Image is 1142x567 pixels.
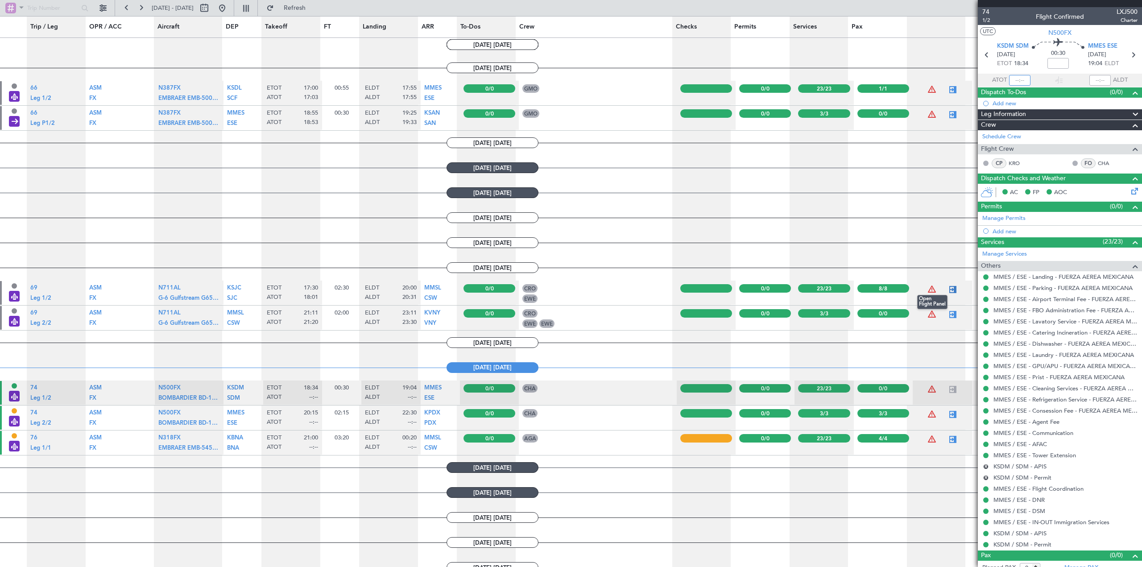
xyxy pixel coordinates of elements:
span: MMSL [227,310,244,316]
span: PDX [424,420,436,426]
a: BOMBARDIER BD-100 Challenger 3500 [158,422,219,428]
span: BOMBARDIER BD-100 Challenger 3500 [158,420,265,426]
span: EMBRAER EMB-545 Praetor 500 [158,445,247,451]
span: --:-- [309,418,318,426]
span: 66 [30,85,37,91]
span: FX [89,320,96,326]
span: 18:53 [304,119,318,127]
span: (0/0) [1110,87,1123,97]
a: MMES / ESE - AFAC [993,440,1047,448]
span: ESE [227,420,237,426]
a: FX [89,323,96,328]
a: MMES / ESE - Catering Incineration - FUERZA AEREA MEXICANA [993,329,1138,336]
a: FX [89,397,96,403]
span: DEP [226,22,239,32]
a: FX [89,298,96,303]
span: ASM [89,85,102,91]
span: Leg 1/2 [30,295,51,301]
span: Leg 2/2 [30,420,51,426]
a: KSDM / SDM - APIS [993,463,1047,470]
span: Leg Information [981,109,1026,120]
span: ELDT [1105,59,1119,68]
a: ASM [89,288,102,294]
span: 21:11 [304,309,318,317]
a: KSAN [424,113,440,119]
span: Aircraft [157,22,179,32]
a: KVNY [424,313,440,319]
span: [DATE] [DATE] [447,162,538,173]
span: ASM [89,310,102,316]
span: ALDT [365,319,380,327]
a: MMES / ESE - DNR [993,496,1045,504]
a: BNA [227,447,239,453]
a: SJC [227,298,237,303]
span: ALDT [365,119,380,127]
span: ALDT [365,418,380,426]
span: N500FX [158,385,181,391]
span: (23/23) [1103,237,1123,246]
a: KRO [1009,159,1029,167]
span: [DATE] [DATE] [447,362,538,373]
span: Leg 1/2 [30,395,51,401]
span: 1/2 [982,17,990,24]
span: [DATE] [DATE] [447,337,538,348]
span: SJC [227,295,237,301]
span: Dispatch Checks and Weather [981,174,1066,184]
span: [DATE] - [DATE] [152,4,194,12]
span: ETOT [267,109,281,117]
a: FX [89,123,96,128]
span: SCF [227,95,237,101]
div: Add new [993,99,1138,107]
span: MMES [424,385,442,391]
a: 69 [30,288,37,294]
span: [DATE] [DATE] [447,62,538,73]
a: G-6 Gulfstream G650ER [158,298,219,303]
span: ELDT [365,409,379,417]
span: 74 [30,385,37,391]
span: Crew [519,22,534,32]
span: Refresh [276,5,313,11]
a: ASM [89,88,102,94]
span: Leg 2/2 [30,320,51,326]
span: MMES [227,410,244,416]
span: Takeoff [265,22,287,32]
a: Leg 1/2 [30,397,51,403]
span: KSAN [424,110,440,116]
span: MMES [424,85,442,91]
span: [DATE] [DATE] [447,262,538,273]
span: 17:30 [304,284,318,292]
span: ASM [89,410,102,416]
a: MMES / ESE - IN-OUT Immigration Services [993,518,1109,526]
a: Manage Permits [982,214,1026,223]
input: --:-- [1009,75,1030,86]
span: ALDT [365,94,380,102]
span: 00:20 [402,434,417,442]
a: Leg 1/1 [30,447,51,453]
a: MMES [424,88,442,94]
span: N711AL [158,285,181,291]
span: ESE [424,395,434,401]
span: EMBRAER EMB-500 Phenom 100 [158,95,248,101]
span: 17:03 [304,94,318,102]
a: MMES / ESE - FBO Administration Fee - FUERZA AEREA MEXICANA [993,306,1138,314]
span: 19:33 [402,119,417,127]
a: KSJC [227,288,241,294]
span: Pax [852,22,863,32]
span: [DATE] [DATE] [447,212,538,223]
a: MMES / ESE - Laundry - FUERZA AEREA MEXICANA [993,351,1134,359]
span: 18:55 [304,109,318,117]
span: Open Flight Panel [917,295,948,309]
span: Services [793,22,817,32]
a: KBNA [227,438,243,443]
a: CHA [1098,159,1118,167]
span: 74 [30,410,37,416]
span: Landing [363,22,386,32]
span: [DATE] [997,50,1015,59]
span: (0/0) [1110,202,1123,211]
span: AOC [1054,188,1067,197]
span: Checks [676,22,697,32]
span: 76 [30,435,37,441]
span: KVNY [424,310,440,316]
span: ATOT [267,94,281,102]
a: FX [89,422,96,428]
